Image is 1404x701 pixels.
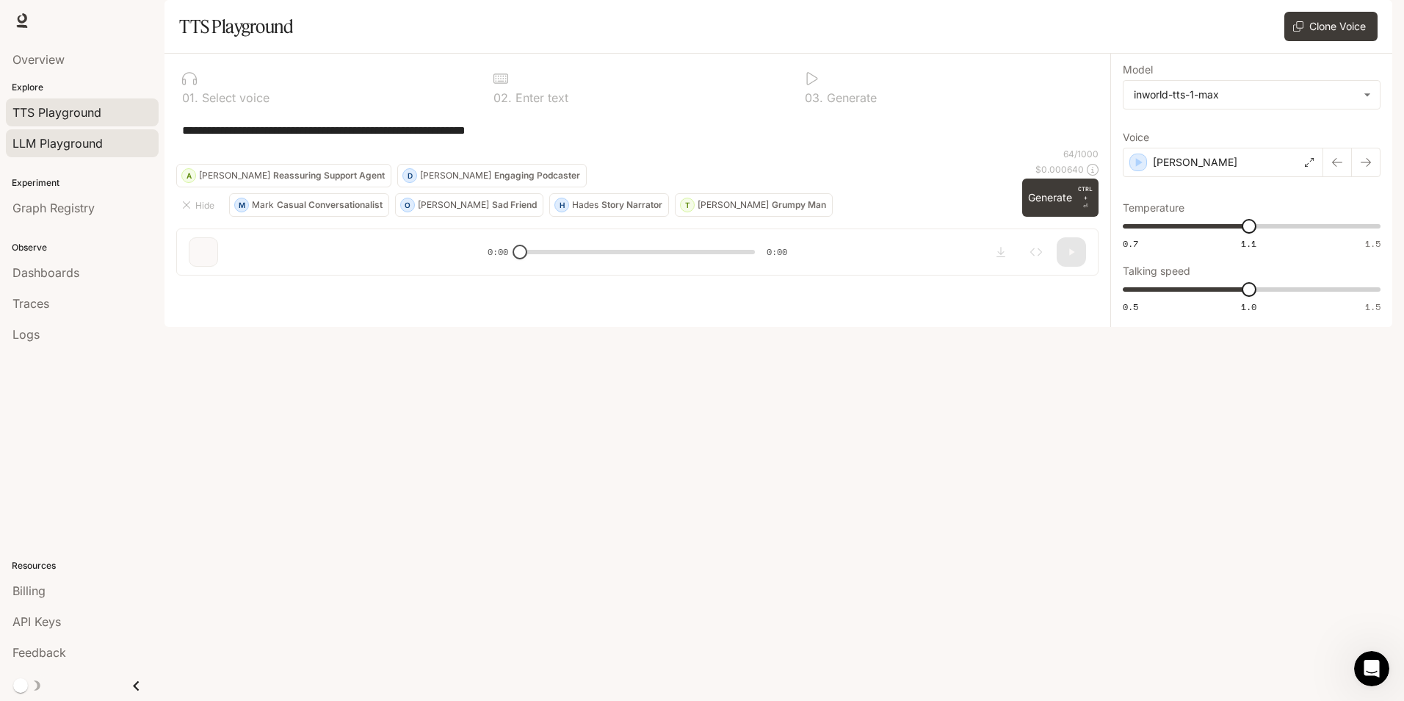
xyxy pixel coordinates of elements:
[420,171,491,180] p: [PERSON_NAME]
[1078,184,1093,202] p: CTRL +
[512,92,568,104] p: Enter text
[555,193,568,217] div: H
[823,92,877,104] p: Generate
[1354,651,1389,686] iframe: Intercom live chat
[675,193,833,217] button: T[PERSON_NAME]Grumpy Man
[805,92,823,104] p: 0 3 .
[1123,203,1184,213] p: Temperature
[252,201,274,209] p: Mark
[1153,155,1237,170] p: [PERSON_NAME]
[182,164,195,187] div: A
[395,193,543,217] button: O[PERSON_NAME]Sad Friend
[277,201,383,209] p: Casual Conversationalist
[1134,87,1356,102] div: inworld-tts-1-max
[1284,12,1378,41] button: Clone Voice
[401,193,414,217] div: O
[1123,301,1138,313] span: 0.5
[182,92,198,104] p: 0 1 .
[772,201,826,209] p: Grumpy Man
[601,201,662,209] p: Story Narrator
[1365,237,1381,250] span: 1.5
[1035,163,1084,176] p: $ 0.000640
[1022,179,1099,217] button: GenerateCTRL +⏎
[1078,184,1093,211] p: ⏎
[176,193,223,217] button: Hide
[198,92,269,104] p: Select voice
[1123,65,1153,75] p: Model
[1365,301,1381,313] span: 1.5
[1241,237,1256,250] span: 1.1
[229,193,389,217] button: MMarkCasual Conversationalist
[199,171,270,180] p: [PERSON_NAME]
[1123,237,1138,250] span: 0.7
[493,92,512,104] p: 0 2 .
[1123,132,1149,143] p: Voice
[403,164,416,187] div: D
[179,12,293,41] h1: TTS Playground
[235,193,248,217] div: M
[494,171,580,180] p: Engaging Podcaster
[681,193,694,217] div: T
[397,164,587,187] button: D[PERSON_NAME]Engaging Podcaster
[418,201,489,209] p: [PERSON_NAME]
[698,201,769,209] p: [PERSON_NAME]
[549,193,669,217] button: HHadesStory Narrator
[273,171,385,180] p: Reassuring Support Agent
[1241,301,1256,313] span: 1.0
[1123,81,1380,109] div: inworld-tts-1-max
[176,164,391,187] button: A[PERSON_NAME]Reassuring Support Agent
[492,201,537,209] p: Sad Friend
[1063,148,1099,160] p: 64 / 1000
[1123,266,1190,276] p: Talking speed
[572,201,598,209] p: Hades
